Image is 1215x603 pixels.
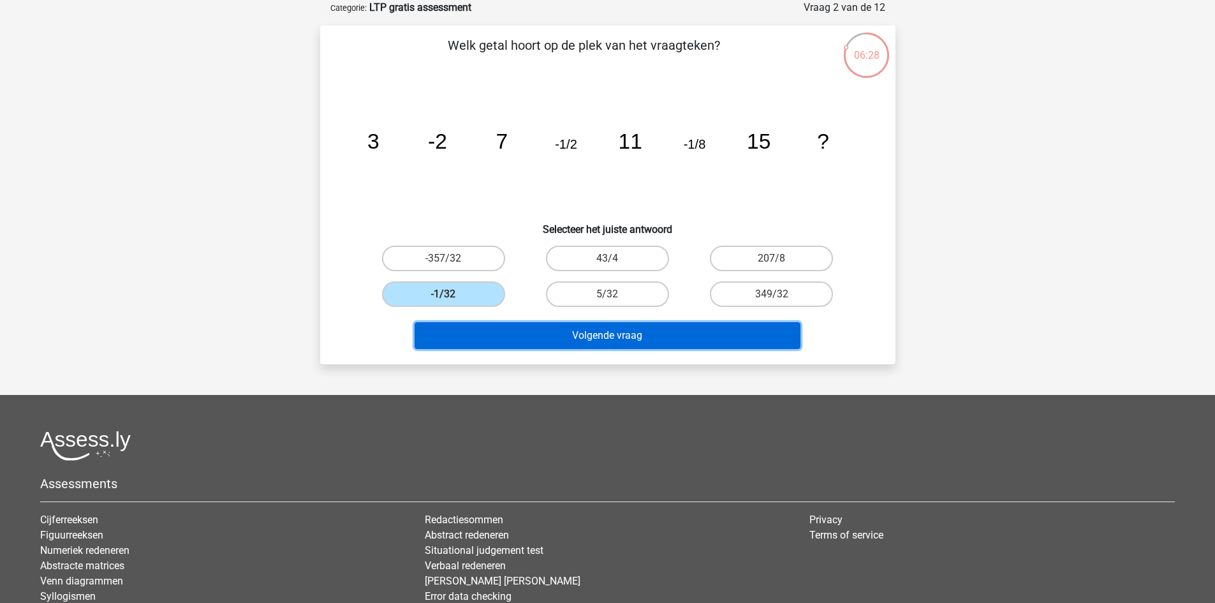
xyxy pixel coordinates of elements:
[496,130,508,153] tspan: 7
[428,130,447,153] tspan: -2
[809,529,883,541] a: Terms of service
[425,575,580,587] a: [PERSON_NAME] [PERSON_NAME]
[40,514,98,526] a: Cijferreeksen
[843,31,890,63] div: 06:28
[809,514,843,526] a: Privacy
[425,544,543,556] a: Situational judgement test
[382,281,505,307] label: -1/32
[415,322,800,349] button: Volgende vraag
[330,3,367,13] small: Categorie:
[683,137,705,151] tspan: -1/8
[710,281,833,307] label: 349/32
[425,514,503,526] a: Redactiesommen
[425,560,506,572] a: Verbaal redeneren
[747,130,770,153] tspan: 15
[546,281,669,307] label: 5/32
[40,575,123,587] a: Venn diagrammen
[817,130,829,153] tspan: ?
[369,1,471,13] strong: LTP gratis assessment
[341,213,875,235] h6: Selecteer het juiste antwoord
[40,544,129,556] a: Numeriek redeneren
[382,246,505,271] label: -357/32
[40,590,96,602] a: Syllogismen
[40,431,131,461] img: Assessly logo
[546,246,669,271] label: 43/4
[618,130,642,153] tspan: 11
[367,130,379,153] tspan: 3
[425,590,512,602] a: Error data checking
[40,560,124,572] a: Abstracte matrices
[40,529,103,541] a: Figuurreeksen
[710,246,833,271] label: 207/8
[40,476,1175,491] h5: Assessments
[425,529,509,541] a: Abstract redeneren
[341,36,827,74] p: Welk getal hoort op de plek van het vraagteken?
[555,137,577,151] tspan: -1/2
